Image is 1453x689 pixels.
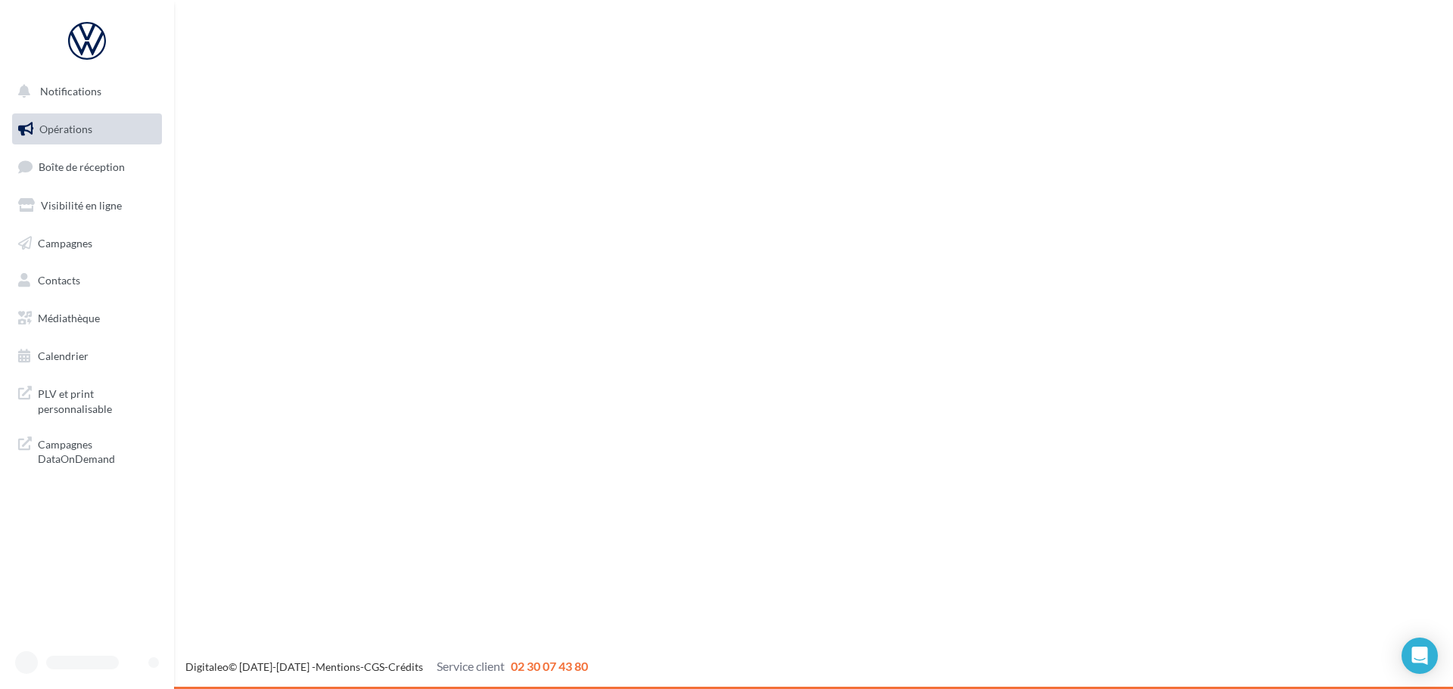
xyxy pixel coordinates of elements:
[388,660,423,673] a: Crédits
[38,236,92,249] span: Campagnes
[437,659,505,673] span: Service client
[364,660,384,673] a: CGS
[316,660,360,673] a: Mentions
[185,660,588,673] span: © [DATE]-[DATE] - - -
[511,659,588,673] span: 02 30 07 43 80
[38,349,89,362] span: Calendrier
[9,265,165,296] a: Contacts
[9,377,165,422] a: PLV et print personnalisable
[9,303,165,334] a: Médiathèque
[40,85,101,98] span: Notifications
[9,228,165,259] a: Campagnes
[38,274,80,287] span: Contacts
[9,76,159,107] button: Notifications
[9,428,165,473] a: Campagnes DataOnDemand
[9,113,165,145] a: Opérations
[38,312,100,324] span: Médiathèque
[39,123,92,135] span: Opérations
[9,190,165,222] a: Visibilité en ligne
[1402,638,1438,674] div: Open Intercom Messenger
[39,160,125,173] span: Boîte de réception
[9,151,165,183] a: Boîte de réception
[185,660,229,673] a: Digitaleo
[41,199,122,212] span: Visibilité en ligne
[38,383,156,416] span: PLV et print personnalisable
[38,434,156,467] span: Campagnes DataOnDemand
[9,340,165,372] a: Calendrier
